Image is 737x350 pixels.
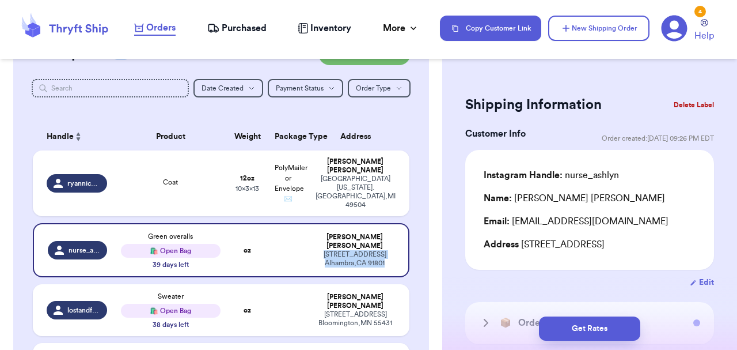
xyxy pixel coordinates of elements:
th: Package Type [268,123,308,150]
strong: 12 oz [240,175,254,182]
span: Order created: [DATE] 09:26 PM EDT [602,134,714,143]
span: Purchased [222,21,267,35]
button: Order Type [348,79,411,97]
span: Instagram Handle: [484,171,563,180]
span: lostandfoundmn [67,306,100,315]
span: Inventory [310,21,351,35]
div: 39 days left [153,260,189,269]
span: Date Created [202,85,244,92]
a: Orders [134,21,176,36]
div: 38 days left [153,320,189,329]
h3: Customer Info [465,127,526,141]
th: Product [114,123,227,150]
div: [PERSON_NAME] [PERSON_NAME] [315,233,394,250]
div: [PERSON_NAME] [PERSON_NAME] [484,191,665,205]
span: Sweater [158,293,184,300]
div: [STREET_ADDRESS] Bloomington , MN 55431 [315,310,396,328]
span: Name: [484,194,512,203]
strong: oz [244,307,251,314]
th: Address [308,123,409,150]
a: Purchased [207,21,267,35]
button: Sort ascending [74,130,83,144]
div: 4 [694,6,706,17]
div: More [383,21,419,35]
button: New Shipping Order [548,16,649,41]
div: [GEOGRAPHIC_DATA][US_STATE]. [GEOGRAPHIC_DATA] , MI 49504 [315,175,396,209]
span: Address [484,240,519,249]
div: 🛍️ Open Bag [121,244,221,258]
span: Payment Status [276,85,324,92]
button: Copy Customer Link [440,16,541,41]
a: Inventory [298,21,351,35]
span: Email: [484,217,510,226]
span: ryannicole [67,179,100,188]
div: [STREET_ADDRESS] [484,238,696,251]
div: [PERSON_NAME] [PERSON_NAME] [315,293,396,310]
div: [STREET_ADDRESS] Alhambra , CA 91801 [315,250,394,268]
div: [PERSON_NAME] [PERSON_NAME] [315,157,396,175]
button: Get Rates [539,317,640,341]
span: Coat [163,179,178,186]
span: Handle [47,131,74,143]
button: Edit [690,277,714,288]
div: 🛍️ Open Bag [121,304,221,318]
button: Delete Label [669,92,719,118]
input: Search [32,79,189,97]
a: Help [694,19,714,43]
strong: oz [244,247,251,254]
span: nurse_ashlyn [69,246,100,255]
button: Date Created [193,79,263,97]
span: PolyMailer or Envelope ✉️ [275,164,307,202]
th: Weight [227,123,268,150]
span: Order Type [356,85,391,92]
div: [EMAIL_ADDRESS][DOMAIN_NAME] [484,214,696,228]
button: Payment Status [268,79,343,97]
span: Help [694,29,714,43]
a: 4 [661,15,687,42]
span: Green overalls [148,233,193,240]
span: 10 x 3 x 13 [235,185,259,192]
h2: Shipping Information [465,96,602,114]
div: nurse_ashlyn [484,168,619,182]
span: Orders [146,21,176,35]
